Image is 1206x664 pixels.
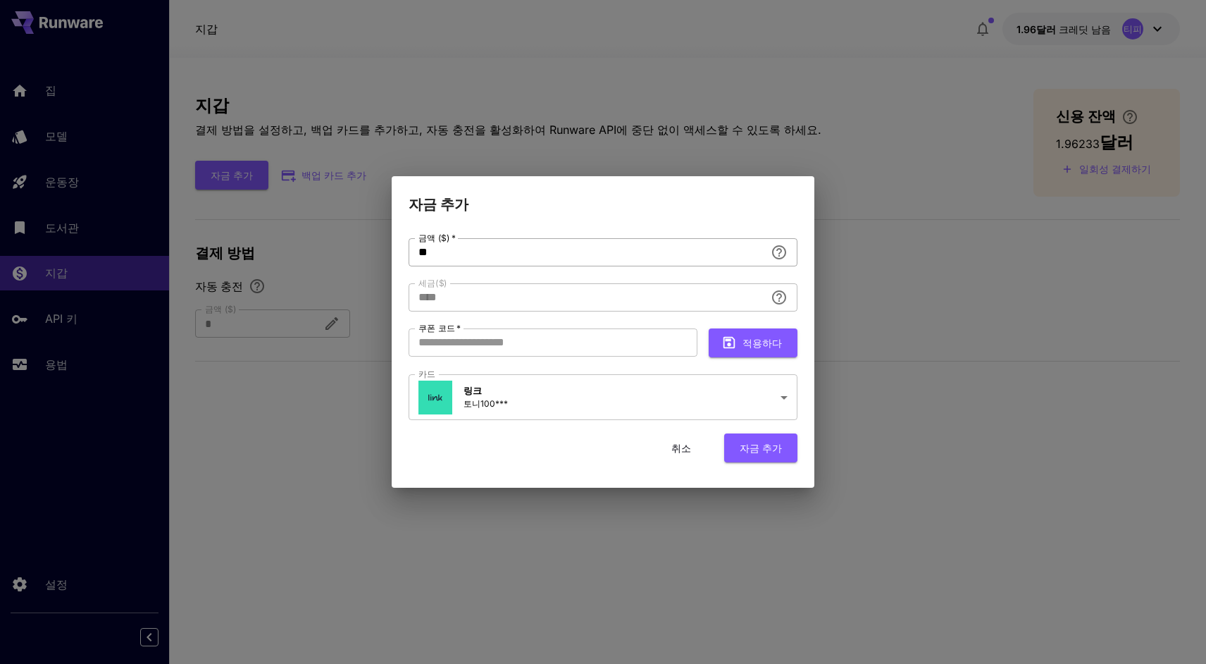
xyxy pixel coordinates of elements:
font: 적용하다 [742,337,782,349]
font: 금액 ($) [418,232,449,242]
font: 자금 추가 [740,442,782,454]
button: 취소 [649,434,713,462]
font: 카드 [418,369,435,379]
font: 쿠폰 코드 [418,322,455,333]
font: 자금 추가 [409,196,468,213]
font: 세금($) [418,277,447,288]
button: 적용하다 [709,328,797,357]
font: 링크 [464,385,482,396]
font: 취소 [671,442,691,454]
button: 자금 추가 [724,434,797,462]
